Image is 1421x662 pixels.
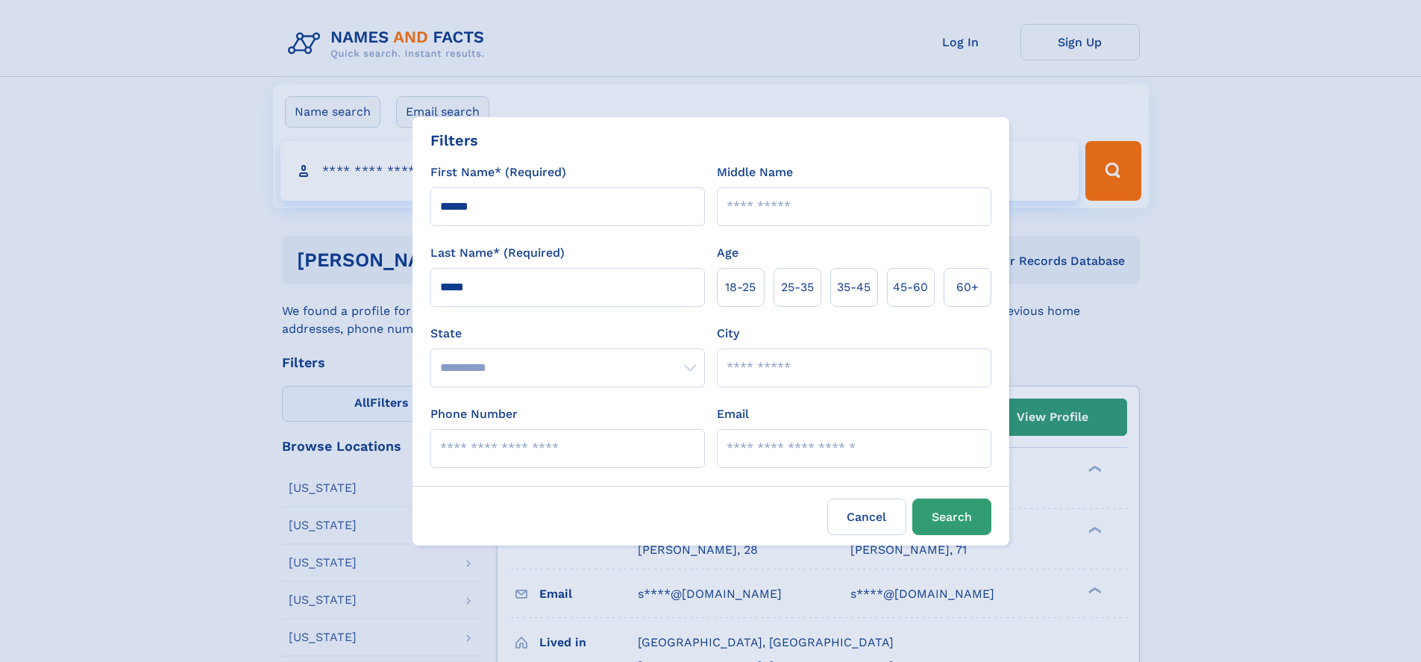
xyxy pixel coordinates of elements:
label: Middle Name [717,163,793,181]
label: Phone Number [430,405,518,423]
label: Cancel [827,499,906,535]
span: 60+ [956,278,979,296]
label: Email [717,405,749,423]
label: City [717,325,739,343]
span: 18‑25 [725,278,756,296]
label: State [430,325,705,343]
span: 35‑45 [837,278,871,296]
label: Age [717,244,738,262]
span: 25‑35 [781,278,814,296]
span: 45‑60 [893,278,928,296]
label: Last Name* (Required) [430,244,565,262]
button: Search [912,499,991,535]
label: First Name* (Required) [430,163,566,181]
div: Filters [430,129,478,152]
